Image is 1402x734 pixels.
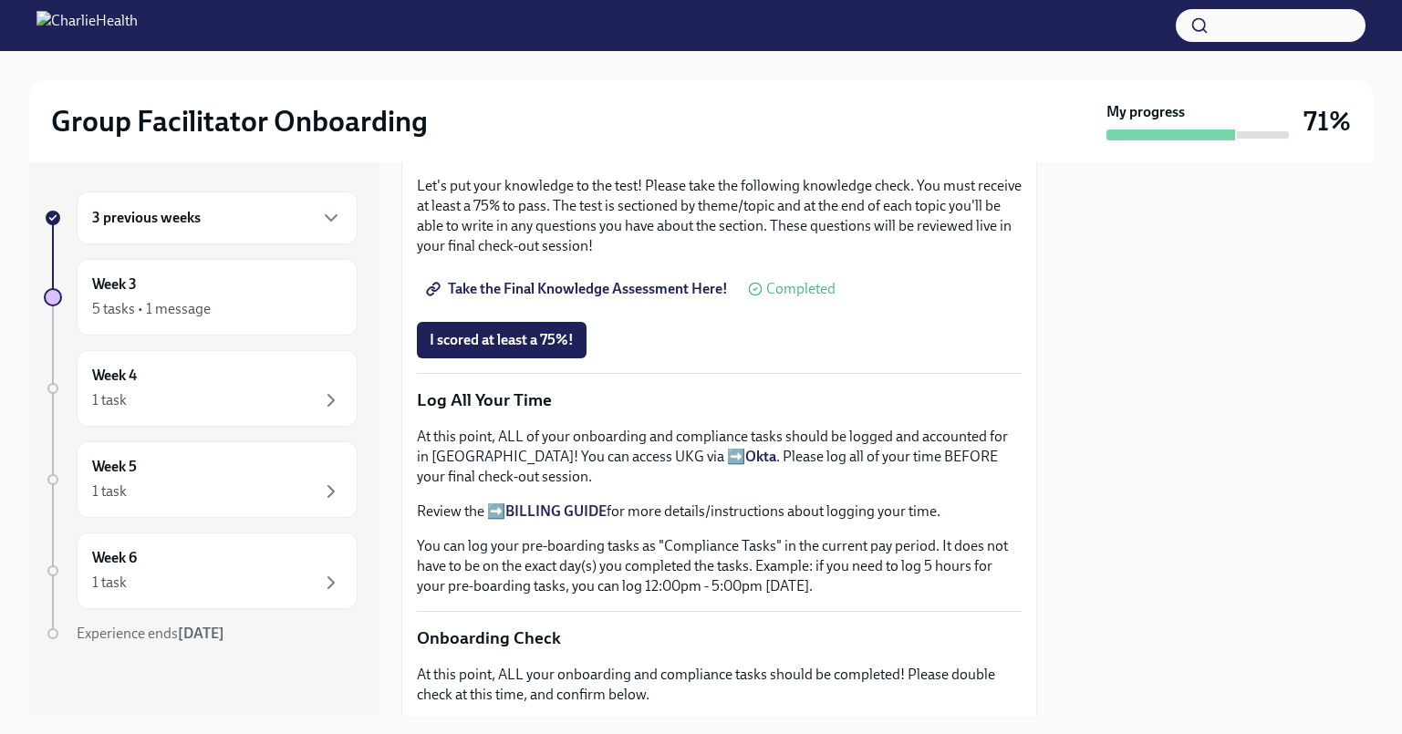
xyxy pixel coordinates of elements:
img: CharlieHealth [36,11,138,40]
span: Completed [766,282,836,296]
p: Onboarding Check [417,626,1022,650]
p: Log All Your Time [417,388,1022,412]
div: 5 tasks • 1 message [92,299,211,319]
p: At this point, ALL of your onboarding and compliance tasks should be logged and accounted for in ... [417,427,1022,487]
strong: My progress [1106,102,1185,122]
span: Experience ends [77,625,224,642]
p: At this point, ALL your onboarding and compliance tasks should be completed! Please double check ... [417,665,1022,705]
div: 1 task [92,481,127,501]
a: Week 35 tasks • 1 message [44,259,358,336]
a: Take the Final Knowledge Assessment Here! [417,271,741,307]
a: Okta [745,448,776,465]
p: Review the ➡️ for more details/instructions about logging your time. [417,501,1022,522]
h6: Week 3 [92,274,137,295]
h6: Week 5 [92,457,137,477]
button: I scored at least a 75%! [417,322,587,358]
div: 1 task [92,390,127,410]
a: Week 41 task [44,350,358,427]
h3: 71% [1303,105,1351,138]
a: Week 51 task [44,441,358,518]
p: Let's put your knowledge to the test! Please take the following knowledge check. You must receive... [417,176,1022,256]
h6: Week 4 [92,366,137,386]
h6: 3 previous weeks [92,208,201,228]
div: 1 task [92,573,127,593]
h2: Group Facilitator Onboarding [51,103,428,140]
span: I scored at least a 75%! [430,331,574,349]
a: Week 61 task [44,532,358,609]
div: 3 previous weeks [77,191,358,244]
span: Take the Final Knowledge Assessment Here! [430,280,728,298]
strong: [DATE] [178,625,224,642]
p: You can log your pre-boarding tasks as "Compliance Tasks" in the current pay period. It does not ... [417,536,1022,596]
a: BILLING GUIDE [505,502,607,520]
h6: Week 6 [92,548,137,568]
